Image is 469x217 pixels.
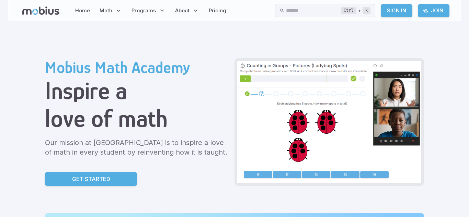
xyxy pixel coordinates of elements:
kbd: Ctrl [341,7,356,14]
span: About [175,7,190,14]
a: Home [73,3,92,19]
a: Pricing [207,3,228,19]
div: + [341,7,370,15]
h1: Inspire a [45,77,229,105]
a: Get Started [45,172,137,186]
p: Our mission at [GEOGRAPHIC_DATA] is to inspire a love of math in every student by reinventing how... [45,138,229,157]
span: Programs [131,7,156,14]
a: Sign In [381,4,412,17]
a: Join [418,4,449,17]
h1: love of math [45,105,229,132]
p: Get Started [72,175,110,183]
kbd: k [363,7,370,14]
img: Grade 2 Class [237,61,421,183]
span: Math [100,7,112,14]
h2: Mobius Math Academy [45,58,229,77]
